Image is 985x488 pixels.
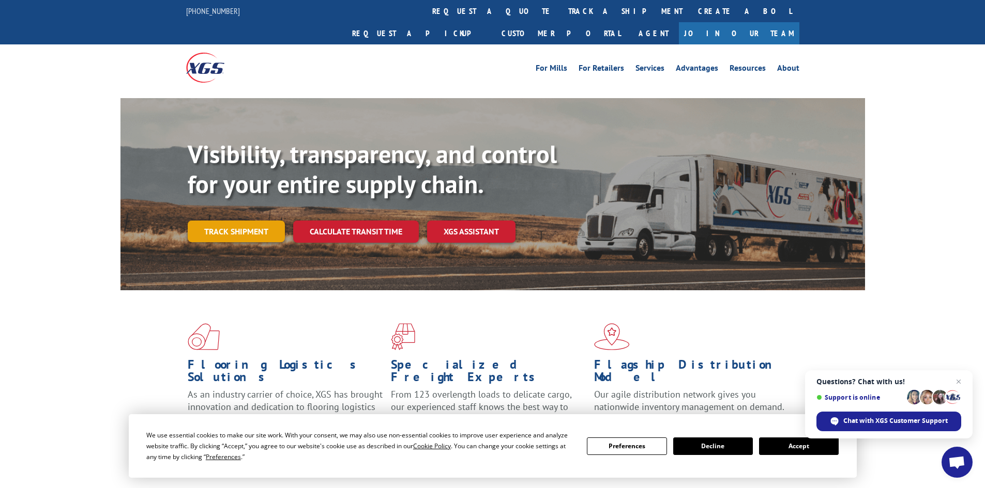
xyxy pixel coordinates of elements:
a: For Mills [536,64,567,75]
div: We use essential cookies to make our site work. With your consent, we may also use non-essential ... [146,430,574,462]
a: Customer Portal [494,22,628,44]
a: Join Our Team [679,22,799,44]
span: Preferences [206,452,241,461]
span: Chat with XGS Customer Support [816,412,961,431]
h1: Specialized Freight Experts [391,358,586,388]
a: [PHONE_NUMBER] [186,6,240,16]
p: From 123 overlength loads to delicate cargo, our experienced staff knows the best way to move you... [391,388,586,434]
h1: Flagship Distribution Model [594,358,790,388]
a: Services [635,64,664,75]
a: About [777,64,799,75]
div: Cookie Consent Prompt [129,414,857,478]
span: Our agile distribution network gives you nationwide inventory management on demand. [594,388,784,413]
span: Questions? Chat with us! [816,377,961,386]
span: Support is online [816,393,903,401]
a: Agent [628,22,679,44]
img: xgs-icon-focused-on-flooring-red [391,323,415,350]
b: Visibility, transparency, and control for your entire supply chain. [188,138,557,200]
img: xgs-icon-total-supply-chain-intelligence-red [188,323,220,350]
a: Open chat [942,447,973,478]
button: Accept [759,437,839,455]
a: For Retailers [579,64,624,75]
a: Advantages [676,64,718,75]
img: xgs-icon-flagship-distribution-model-red [594,323,630,350]
span: Cookie Policy [413,442,451,450]
a: Track shipment [188,221,285,242]
h1: Flooring Logistics Solutions [188,358,383,388]
a: XGS ASSISTANT [427,221,516,243]
button: Preferences [587,437,666,455]
a: Request a pickup [344,22,494,44]
a: Calculate transit time [293,221,419,243]
span: As an industry carrier of choice, XGS has brought innovation and dedication to flooring logistics... [188,388,383,425]
button: Decline [673,437,753,455]
span: Chat with XGS Customer Support [843,416,948,426]
a: Resources [730,64,766,75]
